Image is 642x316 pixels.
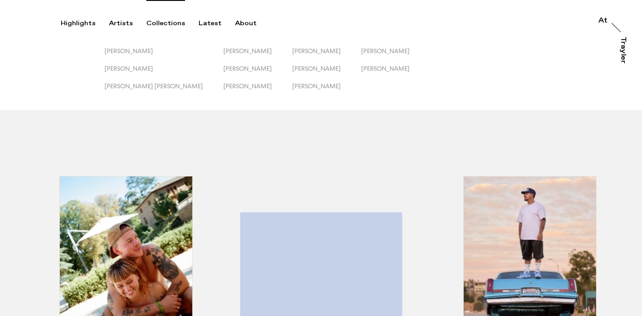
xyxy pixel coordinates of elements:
span: [PERSON_NAME] [223,65,272,72]
span: [PERSON_NAME] [104,47,153,54]
button: [PERSON_NAME] [292,65,361,82]
div: About [235,19,257,27]
span: [PERSON_NAME] [223,47,272,54]
div: Artists [109,19,133,27]
a: At [598,17,607,26]
button: [PERSON_NAME] [223,82,292,100]
span: [PERSON_NAME] [104,65,153,72]
div: Highlights [61,19,95,27]
a: Trayler [618,36,627,73]
button: [PERSON_NAME] [292,47,361,65]
button: [PERSON_NAME] [PERSON_NAME] [104,82,223,100]
button: About [235,19,270,27]
div: Latest [199,19,222,27]
button: Latest [199,19,235,27]
button: Highlights [61,19,109,27]
button: Collections [146,19,199,27]
span: [PERSON_NAME] [361,47,410,54]
span: [PERSON_NAME] [292,47,341,54]
div: Collections [146,19,185,27]
button: [PERSON_NAME] [361,47,430,65]
span: [PERSON_NAME] [PERSON_NAME] [104,82,203,90]
span: [PERSON_NAME] [361,65,410,72]
button: [PERSON_NAME] [292,82,361,100]
button: Artists [109,19,146,27]
span: [PERSON_NAME] [223,82,272,90]
span: [PERSON_NAME] [292,65,341,72]
button: [PERSON_NAME] [361,65,430,82]
span: [PERSON_NAME] [292,82,341,90]
button: [PERSON_NAME] [223,47,292,65]
button: [PERSON_NAME] [104,47,223,65]
div: Trayler [619,36,627,63]
button: [PERSON_NAME] [104,65,223,82]
button: [PERSON_NAME] [223,65,292,82]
